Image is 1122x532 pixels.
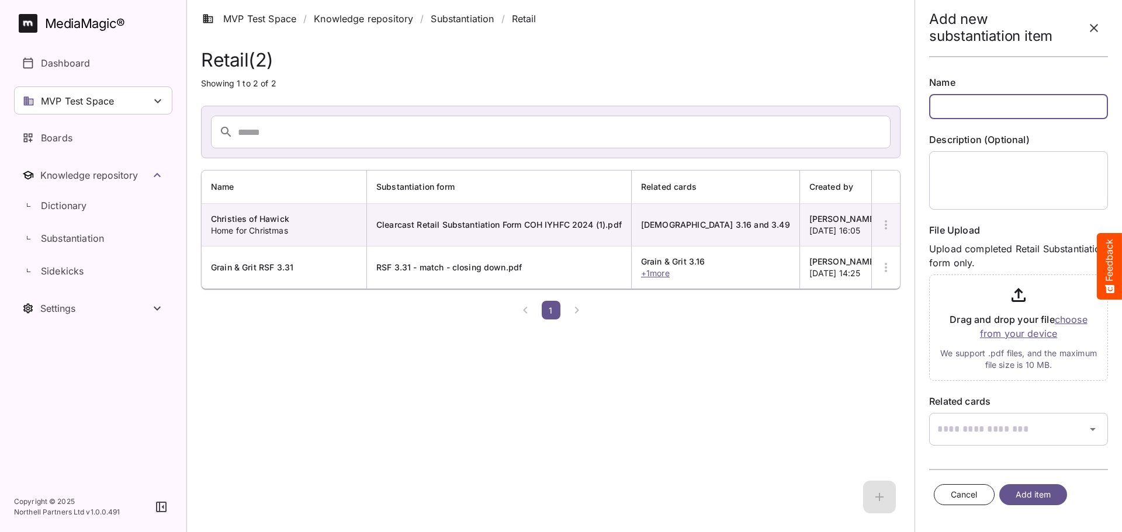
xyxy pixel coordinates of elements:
[641,220,790,230] span: [DEMOGRAPHIC_DATA] 3.16 and 3.49
[40,169,150,181] div: Knowledge repository
[542,301,560,319] button: Current page 1
[929,224,1108,237] label: File Upload
[14,192,172,220] a: Dictionary
[929,133,1108,147] label: Description (Optional)
[641,256,705,266] span: Grain & Grit 3.16
[934,484,995,506] button: Cancel
[545,305,557,315] span: 1
[314,12,413,26] a: Knowledge repository
[999,484,1068,506] button: Add item
[41,231,104,245] p: Substantiation
[201,49,901,71] h1: Retail ( 2 )
[211,214,289,224] span: Christies of Hawick
[14,161,172,287] nav: Knowledge repository
[41,56,90,70] p: Dashboard
[14,224,172,252] a: Substantiation
[367,171,632,204] th: Substantiation form
[303,12,307,26] span: /
[14,496,120,507] p: Copyright © 2025
[929,76,1108,89] label: Name
[14,294,172,322] nav: Settings
[420,12,424,26] span: /
[19,14,172,33] a: MediaMagic®
[809,256,878,266] span: [PERSON_NAME]
[41,264,84,278] p: Sidekicks
[929,11,1080,45] h2: Add new substantiation item
[117,92,158,101] a: Contact us
[951,488,978,502] span: Cancel
[41,94,114,108] p: MVP Test Space
[45,14,125,33] div: MediaMagic ®
[211,213,357,237] span: Home for Christmas
[641,268,670,278] span: + 1 more
[929,395,1108,408] label: Related cards
[800,204,902,246] td: [DATE] 16:05
[376,262,522,272] span: RSF 3.31 - match - closing down.pdf
[53,75,158,88] span: Tell us what you think
[809,180,869,194] span: Created by
[86,23,121,53] span: 
[632,171,800,204] th: Related cards
[202,12,296,26] a: MVP Test Space
[51,172,151,183] span: Like something or not?
[41,131,72,145] p: Boards
[501,12,505,26] span: /
[14,124,172,152] a: Boards
[929,242,1108,270] p: Upload completed Retail Substantiation form only.
[36,141,175,151] span: What kind of feedback do you have?
[52,92,116,101] span: Want to discuss?
[40,302,150,314] div: Settings
[1097,233,1122,300] button: Feedback
[809,214,878,224] span: [PERSON_NAME]
[800,246,902,288] td: [DATE] 14:25
[431,12,494,26] a: Substantiation
[201,78,901,89] p: Showing 1 to 2 of 2
[14,507,120,517] p: Northell Partners Ltd v 1.0.0.491
[14,49,172,77] a: Dashboard
[1016,488,1051,502] span: Add item
[14,161,172,189] button: Toggle Knowledge repository
[14,294,172,322] button: Toggle Settings
[14,257,172,285] a: Sidekicks
[211,262,293,272] span: Grain & Grit RSF 3.31
[51,201,113,212] span: I have an idea
[211,180,250,194] span: Name
[41,199,87,213] p: Dictionary
[376,220,622,230] span: Clearcast Retail Substantiation Form COH IYHFC 2024 (1).pdf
